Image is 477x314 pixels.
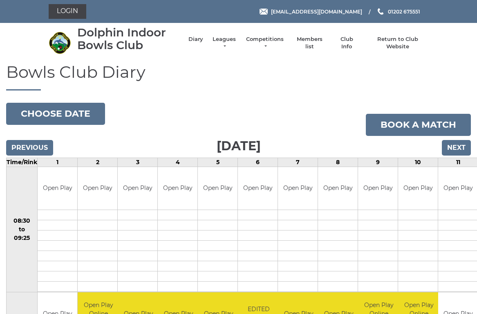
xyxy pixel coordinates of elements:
[398,167,438,210] td: Open Play
[388,8,420,14] span: 01202 675551
[118,167,157,210] td: Open Play
[49,4,86,19] a: Login
[238,158,278,167] td: 6
[245,36,284,50] a: Competitions
[278,167,318,210] td: Open Play
[260,8,362,16] a: Email [EMAIL_ADDRESS][DOMAIN_NAME]
[238,167,278,210] td: Open Play
[6,103,105,125] button: Choose date
[7,167,38,292] td: 08:30 to 09:25
[367,36,428,50] a: Return to Club Website
[158,167,197,210] td: Open Play
[38,158,78,167] td: 1
[158,158,198,167] td: 4
[335,36,358,50] a: Club Info
[378,8,383,15] img: Phone us
[77,26,180,52] div: Dolphin Indoor Bowls Club
[271,8,362,14] span: [EMAIL_ADDRESS][DOMAIN_NAME]
[78,158,118,167] td: 2
[6,140,53,156] input: Previous
[7,158,38,167] td: Time/Rink
[366,114,471,136] a: Book a match
[376,8,420,16] a: Phone us 01202 675551
[318,167,358,210] td: Open Play
[198,167,237,210] td: Open Play
[38,167,77,210] td: Open Play
[49,32,71,54] img: Dolphin Indoor Bowls Club
[188,36,203,43] a: Diary
[358,158,398,167] td: 9
[318,158,358,167] td: 8
[358,167,398,210] td: Open Play
[260,9,268,15] img: Email
[278,158,318,167] td: 7
[398,158,438,167] td: 10
[211,36,237,50] a: Leagues
[78,167,117,210] td: Open Play
[118,158,158,167] td: 3
[293,36,327,50] a: Members list
[442,140,471,156] input: Next
[198,158,238,167] td: 5
[6,63,471,90] h1: Bowls Club Diary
